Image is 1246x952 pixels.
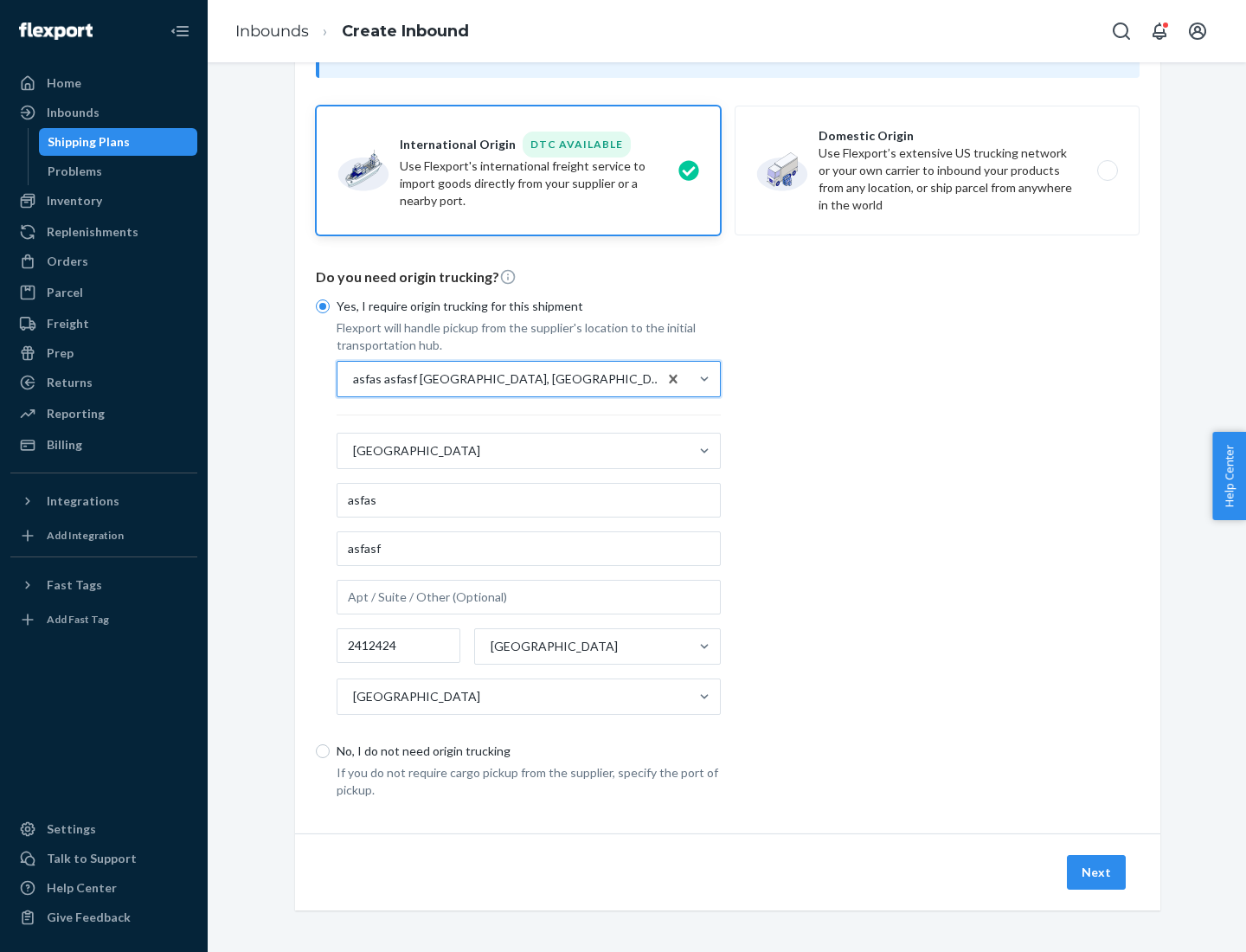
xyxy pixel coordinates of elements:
input: Apt / Suite / Other (Optional) [337,580,721,614]
button: Close Navigation [163,14,197,48]
a: Orders [10,248,197,275]
div: Inbounds [47,104,100,121]
button: Next [1067,855,1126,890]
a: Inbounds [235,22,309,41]
p: If you do not require cargo pickup from the supplier, specify the port of pickup. [337,764,721,799]
img: Flexport logo [19,23,93,40]
a: Inventory [10,187,197,215]
div: Billing [47,436,82,453]
div: asfas asfasf [GEOGRAPHIC_DATA], [GEOGRAPHIC_DATA] 2412424 [353,370,666,388]
div: Fast Tags [47,576,102,594]
div: Talk to Support [47,850,137,867]
button: Help Center [1212,432,1246,520]
button: Give Feedback [10,904,197,931]
a: Home [10,69,197,97]
button: Open notifications [1142,14,1177,48]
button: Fast Tags [10,571,197,599]
div: Reporting [47,405,105,422]
div: [GEOGRAPHIC_DATA] [353,688,480,705]
ol: breadcrumbs [222,6,483,57]
div: Add Integration [47,528,124,543]
div: Home [47,74,81,92]
div: Give Feedback [47,909,131,926]
a: Parcel [10,279,197,306]
div: Freight [47,315,89,332]
div: Settings [47,820,96,838]
input: Postal Code [337,628,460,663]
span: Inbounding with your own carrier? [368,48,749,62]
p: Yes, I require origin trucking for this shipment [337,298,721,315]
a: Settings [10,815,197,843]
div: Orders [47,253,88,270]
button: Integrations [10,487,197,515]
a: Reporting [10,400,197,428]
a: Create Inbound [342,22,469,41]
div: Integrations [47,492,119,510]
input: [GEOGRAPHIC_DATA] [351,442,353,460]
a: Shipping Plans [39,128,198,156]
a: Freight [10,310,197,338]
a: Add Fast Tag [10,606,197,634]
p: No, I do not need origin trucking [337,743,721,760]
div: [GEOGRAPHIC_DATA] [491,638,618,655]
input: Address [337,531,721,566]
div: Prep [47,344,74,362]
input: [GEOGRAPHIC_DATA] [351,688,353,705]
div: Add Fast Tag [47,612,109,627]
a: Add Integration [10,522,197,550]
a: Returns [10,369,197,396]
div: Problems [48,163,102,180]
a: Help Center [10,874,197,902]
p: Flexport will handle pickup from the supplier's location to the initial transportation hub. [337,319,721,354]
a: Billing [10,431,197,459]
div: Inventory [47,192,102,209]
a: Talk to Support [10,845,197,872]
a: Replenishments [10,218,197,246]
input: Facility Name [337,483,721,518]
div: Parcel [47,284,83,301]
div: Returns [47,374,93,391]
p: Do you need origin trucking? [316,267,1140,287]
input: No, I do not need origin trucking [316,744,330,758]
a: Prep [10,339,197,367]
div: Replenishments [47,223,138,241]
input: Yes, I require origin trucking for this shipment [316,299,330,313]
input: [GEOGRAPHIC_DATA] [489,638,491,655]
a: Inbounds [10,99,197,126]
div: [GEOGRAPHIC_DATA] [353,442,480,460]
div: Help Center [47,879,117,897]
a: Problems [39,158,198,185]
div: Shipping Plans [48,133,130,151]
button: Open account menu [1180,14,1215,48]
button: Open Search Box [1104,14,1139,48]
